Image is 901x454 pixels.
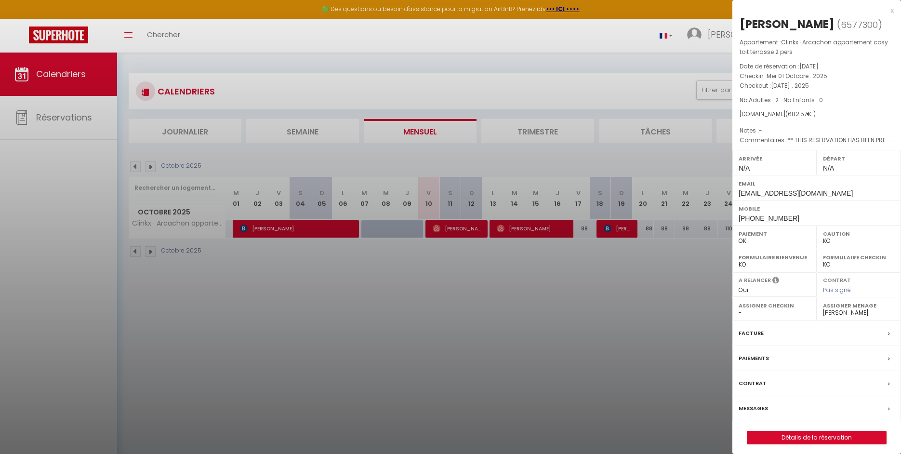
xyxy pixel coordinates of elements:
[739,229,810,239] label: Paiement
[772,276,779,287] i: Sélectionner OUI si vous souhaiter envoyer les séquences de messages post-checkout
[739,328,764,338] label: Facture
[740,16,835,32] div: [PERSON_NAME]
[740,38,888,56] span: Clinkx · Arcachon appartement cosy toit terrasse 2 pers
[740,135,894,145] p: Commentaires :
[823,286,851,294] span: Pas signé
[739,189,853,197] span: [EMAIL_ADDRESS][DOMAIN_NAME]
[739,353,769,363] label: Paiements
[739,276,771,284] label: A relancer
[740,126,894,135] p: Notes :
[740,38,894,57] p: Appartement :
[823,276,851,282] label: Contrat
[739,164,750,172] span: N/A
[740,81,894,91] p: Checkout :
[739,301,810,310] label: Assigner Checkin
[739,214,799,222] span: [PHONE_NUMBER]
[740,110,894,119] div: [DOMAIN_NAME]
[739,403,768,414] label: Messages
[841,19,878,31] span: 6577300
[739,154,810,163] label: Arrivée
[740,62,894,71] p: Date de réservation :
[783,96,823,104] span: Nb Enfants : 0
[823,253,895,262] label: Formulaire Checkin
[823,154,895,163] label: Départ
[740,71,894,81] p: Checkin :
[739,204,895,214] label: Mobile
[739,253,810,262] label: Formulaire Bienvenue
[785,110,816,118] span: ( € )
[788,110,807,118] span: 682.57
[739,179,895,188] label: Email
[837,18,882,31] span: ( )
[823,164,834,172] span: N/A
[799,62,819,70] span: [DATE]
[823,229,895,239] label: Caution
[747,431,887,444] button: Détails de la réservation
[759,126,762,134] span: -
[823,301,895,310] label: Assigner Menage
[739,378,767,388] label: Contrat
[740,96,823,104] span: Nb Adultes : 2 -
[732,5,894,16] div: x
[771,81,809,90] span: [DATE] . 2025
[767,72,827,80] span: Mer 01 Octobre . 2025
[747,431,886,444] a: Détails de la réservation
